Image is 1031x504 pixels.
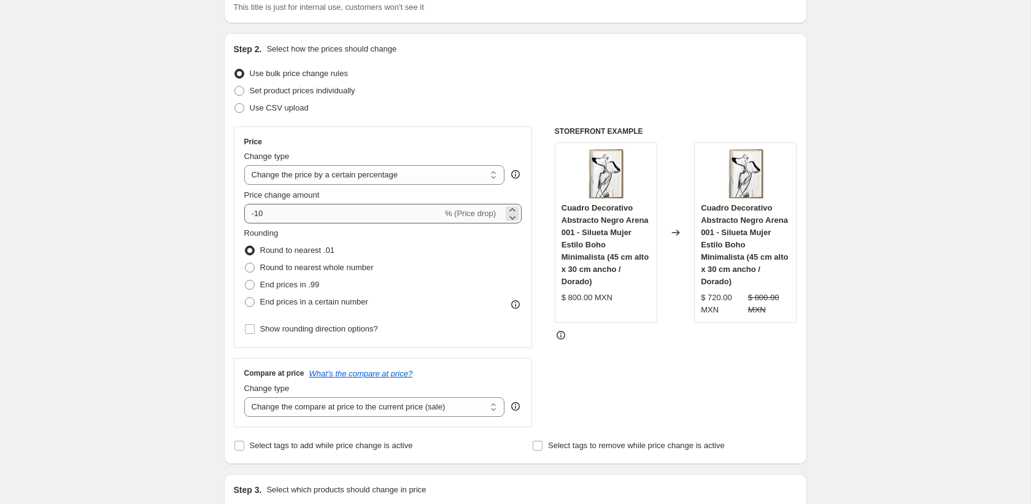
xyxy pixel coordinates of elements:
span: End prices in .99 [260,280,320,289]
span: Show rounding direction options? [260,324,378,333]
span: Set product prices individually [250,86,355,95]
span: Use CSV upload [250,103,309,112]
span: Rounding [244,228,279,238]
div: $ 720.00 MXN [701,292,743,316]
span: Change type [244,152,290,161]
h3: Compare at price [244,368,304,378]
span: Round to nearest .01 [260,246,334,255]
span: Change type [244,384,290,393]
div: $ 800.00 MXN [562,292,612,304]
h2: Step 2. [234,43,262,55]
h3: Price [244,137,262,147]
img: c94b930d-049a-410e-8a6d-1a6725c808db_80x.jpg [581,149,630,198]
button: What's the compare at price? [309,369,413,378]
strike: $ 800.00 MXN [748,292,790,316]
input: -15 [244,204,442,223]
span: % (Price drop) [445,209,496,218]
p: Select which products should change in price [266,484,426,496]
span: Cuadro Decorativo Abstracto Negro Arena 001 - Silueta Mujer Estilo Boho Minimalista (45 cm alto x... [701,203,788,286]
h6: STOREFRONT EXAMPLE [555,126,797,136]
div: help [509,400,522,413]
p: Select how the prices should change [266,43,396,55]
span: Round to nearest whole number [260,263,374,272]
span: This title is just for internal use, customers won't see it [234,2,424,12]
span: Cuadro Decorativo Abstracto Negro Arena 001 - Silueta Mujer Estilo Boho Minimalista (45 cm alto x... [562,203,649,286]
span: Select tags to add while price change is active [250,441,413,450]
span: Price change amount [244,190,320,200]
div: help [509,168,522,180]
img: c94b930d-049a-410e-8a6d-1a6725c808db_80x.jpg [721,149,770,198]
span: End prices in a certain number [260,297,368,306]
h2: Step 3. [234,484,262,496]
span: Select tags to remove while price change is active [548,441,725,450]
span: Use bulk price change rules [250,69,348,78]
